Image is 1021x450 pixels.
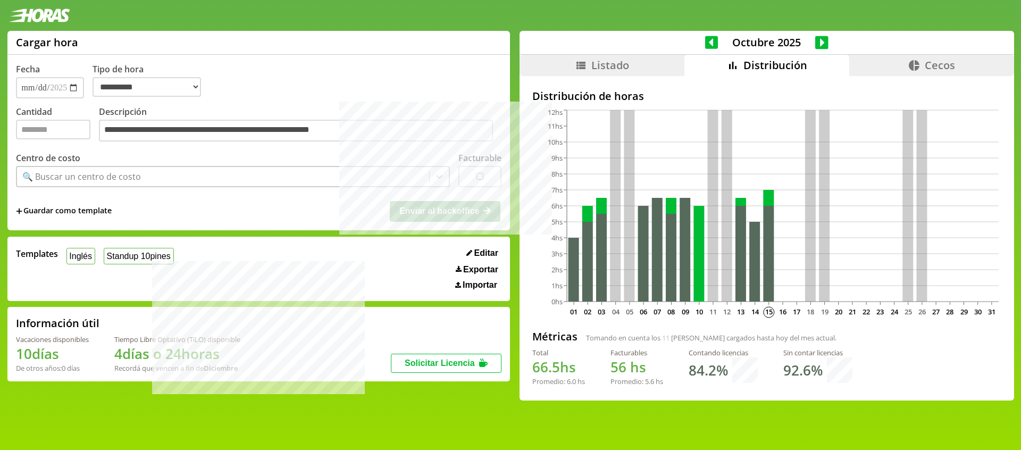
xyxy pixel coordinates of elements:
tspan: 5hs [551,217,563,227]
div: Promedio: hs [532,377,585,386]
tspan: 3hs [551,249,563,259]
span: Templates [16,248,58,260]
text: 06 [640,307,647,316]
h1: Cargar hora [16,35,78,49]
div: De otros años: 0 días [16,363,89,373]
text: 19 [821,307,828,316]
input: Cantidad [16,120,90,139]
text: 25 [904,307,911,316]
span: 5.6 [645,377,654,386]
span: 6.0 [567,377,576,386]
label: Tipo de hora [93,63,210,98]
h2: Información útil [16,316,99,330]
h2: Distribución de horas [532,89,1001,103]
div: Sin contar licencias [783,348,852,357]
span: + [16,205,22,217]
h1: 4 días o 24 horas [114,344,240,363]
tspan: 2hs [551,265,563,274]
text: 02 [584,307,591,316]
label: Fecha [16,63,40,75]
label: Facturable [458,152,501,164]
tspan: 8hs [551,169,563,179]
span: Exportar [463,265,498,274]
button: Exportar [453,264,501,275]
text: 08 [667,307,675,316]
h1: hs [610,357,663,377]
text: 28 [946,307,953,316]
span: Importar [463,280,497,290]
span: Cecos [925,58,955,72]
div: Facturables [610,348,663,357]
text: 04 [612,307,620,316]
text: 09 [681,307,689,316]
h1: 84.2 % [689,361,728,380]
text: 05 [625,307,633,316]
span: 11 [662,333,669,343]
text: 15 [765,307,772,316]
text: 13 [737,307,744,316]
span: +Guardar como template [16,205,112,217]
text: 10 [695,307,702,316]
h1: 10 días [16,344,89,363]
text: 14 [751,307,759,316]
text: 18 [807,307,814,316]
label: Centro de costo [16,152,80,164]
text: 26 [918,307,925,316]
button: Standup 10pines [104,248,174,264]
text: 29 [960,307,967,316]
span: Solicitar Licencia [405,359,475,368]
tspan: 0hs [551,297,563,306]
text: 20 [834,307,842,316]
text: 30 [974,307,981,316]
text: 24 [890,307,898,316]
text: 31 [987,307,995,316]
div: Promedio: hs [610,377,663,386]
span: 66.5 [532,357,560,377]
text: 16 [779,307,786,316]
tspan: 10hs [548,137,563,147]
span: Editar [474,248,498,258]
button: Solicitar Licencia [391,354,501,373]
text: 27 [932,307,940,316]
div: Vacaciones disponibles [16,335,89,344]
text: 21 [848,307,856,316]
text: 23 [876,307,884,316]
tspan: 12hs [548,107,563,117]
div: Recordá que vencen a fin de [114,363,240,373]
tspan: 11hs [548,121,563,131]
text: 07 [654,307,661,316]
tspan: 6hs [551,201,563,211]
span: Tomando en cuenta los [PERSON_NAME] cargados hasta hoy del mes actual. [586,333,836,343]
tspan: 9hs [551,153,563,163]
text: 11 [709,307,717,316]
span: Distribución [743,58,807,72]
h1: 92.6 % [783,361,823,380]
text: 03 [598,307,605,316]
div: Total [532,348,585,357]
tspan: 7hs [551,185,563,195]
button: Editar [463,248,501,259]
text: 17 [793,307,800,316]
text: 12 [723,307,731,316]
h1: hs [532,357,585,377]
label: Descripción [99,106,501,145]
div: 🔍 Buscar un centro de costo [22,171,141,182]
div: Contando licencias [689,348,758,357]
textarea: Descripción [99,120,493,142]
text: 01 [570,307,578,316]
div: Tiempo Libre Optativo (TiLO) disponible [114,335,240,344]
tspan: 1hs [551,281,563,290]
span: Octubre 2025 [718,35,815,49]
span: 56 [610,357,626,377]
b: Diciembre [204,363,238,373]
h2: Métricas [532,329,578,344]
button: Inglés [66,248,95,264]
span: Listado [591,58,629,72]
text: 22 [863,307,870,316]
label: Cantidad [16,106,99,145]
img: logotipo [9,9,70,22]
select: Tipo de hora [93,77,201,97]
tspan: 4hs [551,233,563,243]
